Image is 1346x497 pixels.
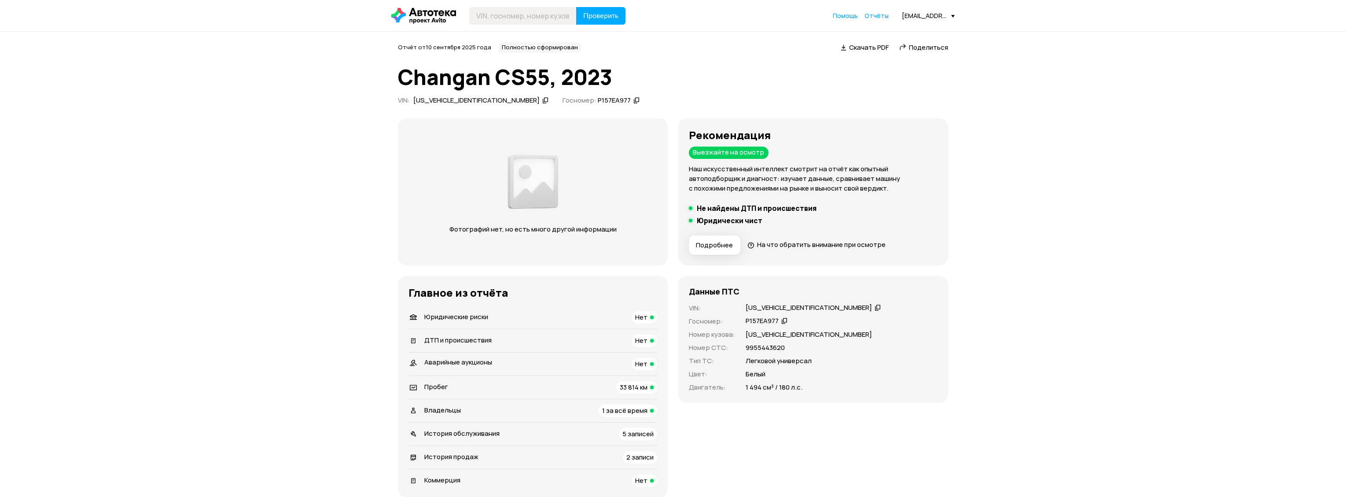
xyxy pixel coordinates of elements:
[424,475,460,485] span: Коммерция
[424,429,500,438] span: История обслуживания
[689,317,735,326] p: Госномер :
[598,96,631,105] div: Р157ЕА977
[563,96,596,105] span: Госномер:
[689,343,735,353] p: Номер СТС :
[602,406,647,415] span: 1 за всё время
[635,359,647,368] span: Нет
[689,356,735,366] p: Тип ТС :
[441,225,625,234] p: Фотографий нет, но есть много другой информации
[746,343,785,353] p: 9955443620
[424,382,448,391] span: Пробег
[746,303,872,313] div: [US_VEHICLE_IDENTIFICATION_NUMBER]
[689,369,735,379] p: Цвет :
[909,43,948,52] span: Поделиться
[689,303,735,313] p: VIN :
[864,11,889,20] a: Отчёты
[746,383,802,392] p: 1 494 см³ / 180 л.с.
[697,216,762,225] h5: Юридически чист
[902,11,955,20] div: [EMAIL_ADDRESS][DOMAIN_NAME]
[626,453,654,462] span: 2 записи
[746,317,779,326] div: Р157ЕА977
[697,204,816,213] h5: Не найдены ДТП и происшествия
[424,335,492,345] span: ДТП и происшествия
[424,405,461,415] span: Владельцы
[746,356,812,366] p: Легковой универсал
[398,65,948,89] h1: Changan CS55, 2023
[689,330,735,339] p: Номер кузова :
[424,312,488,321] span: Юридические риски
[696,241,733,250] span: Подробнее
[849,43,889,52] span: Скачать PDF
[398,43,491,51] span: Отчёт от 10 сентября 2025 года
[469,7,577,25] input: VIN, госномер, номер кузова
[689,129,938,141] h3: Рекомендация
[841,43,889,52] a: Скачать PDF
[689,164,938,193] p: Наш искусственный интеллект смотрит на отчёт как опытный автоподборщик и диагност: изучает данные...
[746,369,765,379] p: Белый
[635,336,647,345] span: Нет
[583,12,618,19] span: Проверить
[746,330,872,339] p: [US_VEHICLE_IDENTIFICATION_NUMBER]
[747,240,886,249] a: На что обратить внимание при осмотре
[689,236,740,255] button: Подробнее
[413,96,540,105] div: [US_VEHICLE_IDENTIFICATION_NUMBER]
[635,313,647,322] span: Нет
[899,43,948,52] a: Поделиться
[689,383,735,392] p: Двигатель :
[424,357,492,367] span: Аварийные аукционы
[424,452,478,461] span: История продаж
[689,287,739,296] h4: Данные ПТС
[833,11,858,20] a: Помощь
[635,476,647,485] span: Нет
[757,240,886,249] span: На что обратить внимание при осмотре
[689,147,769,159] div: Выезжайте на осмотр
[622,429,654,438] span: 5 записей
[498,42,581,53] div: Полностью сформирован
[505,150,561,214] img: d89e54fb62fcf1f0.png
[408,287,657,299] h3: Главное из отчёта
[576,7,625,25] button: Проверить
[398,96,410,105] span: VIN :
[620,383,647,392] span: 33 814 км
